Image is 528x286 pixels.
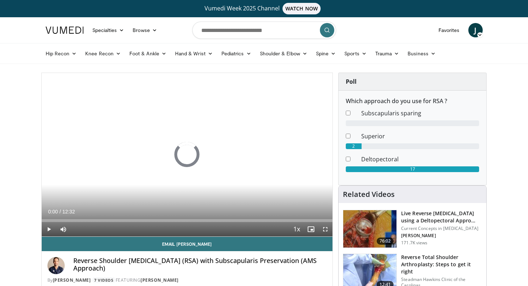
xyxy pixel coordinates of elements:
[403,46,440,61] a: Business
[81,46,125,61] a: Knee Recon
[92,277,116,283] a: 7 Videos
[343,210,396,248] img: 684033_3.png.150x105_q85_crop-smart_upscale.jpg
[401,210,482,224] h3: Live Reverse [MEDICAL_DATA] using a Deltopectoral Appro…
[128,23,161,37] a: Browse
[434,23,464,37] a: Favorites
[283,3,321,14] span: WATCH NOW
[346,98,479,105] h6: Which approach do you use for RSA ?
[42,219,333,222] div: Progress Bar
[318,222,332,236] button: Fullscreen
[88,23,129,37] a: Specialties
[60,209,61,214] span: /
[312,46,340,61] a: Spine
[48,209,58,214] span: 0:00
[343,210,482,248] a: 76:02 Live Reverse [MEDICAL_DATA] using a Deltopectoral Appro… Current Concepts in [MEDICAL_DATA]...
[217,46,256,61] a: Pediatrics
[346,78,357,86] strong: Poll
[42,237,333,251] a: Email [PERSON_NAME]
[401,226,482,231] p: Current Concepts in [MEDICAL_DATA]
[356,155,485,163] dd: Deltopectoral
[141,277,179,283] a: [PERSON_NAME]
[73,257,327,272] h4: Reverse Shoulder [MEDICAL_DATA] (RSA) with Subscapularis Preservation (AMS Approach)
[340,46,371,61] a: Sports
[401,233,482,239] p: [PERSON_NAME]
[42,222,56,236] button: Play
[46,27,84,34] img: VuMedi Logo
[304,222,318,236] button: Enable picture-in-picture mode
[42,73,333,237] video-js: Video Player
[192,22,336,39] input: Search topics, interventions
[468,23,483,37] a: J
[356,109,485,117] dd: Subscapularis sparing
[343,190,395,199] h4: Related Videos
[47,257,65,274] img: Avatar
[47,277,327,283] div: By FEATURING
[41,46,81,61] a: Hip Recon
[62,209,75,214] span: 12:32
[53,277,91,283] a: [PERSON_NAME]
[401,254,482,275] h3: Reverse Total Shoulder Arthroplasty: Steps to get it right
[125,46,171,61] a: Foot & Ankle
[289,222,304,236] button: Playback Rate
[401,240,427,246] p: 171.7K views
[346,166,479,172] div: 17
[346,143,362,149] div: 2
[56,222,70,236] button: Mute
[377,237,394,245] span: 76:02
[256,46,312,61] a: Shoulder & Elbow
[371,46,404,61] a: Trauma
[171,46,217,61] a: Hand & Wrist
[47,3,482,14] a: Vumedi Week 2025 ChannelWATCH NOW
[356,132,485,140] dd: Superior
